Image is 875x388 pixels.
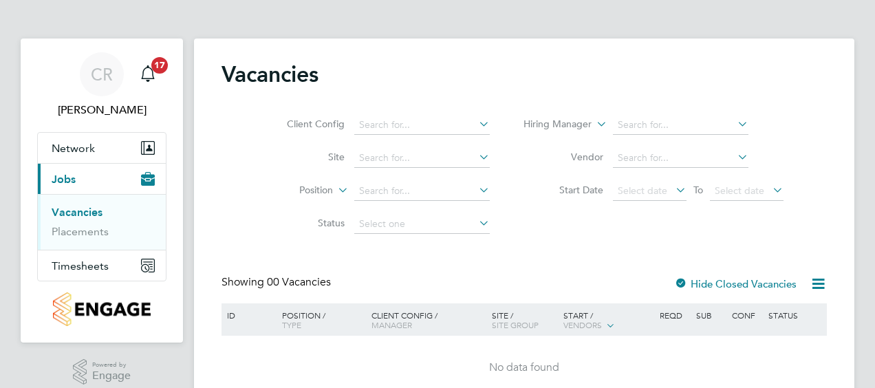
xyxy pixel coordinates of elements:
[524,151,603,163] label: Vendor
[765,303,825,327] div: Status
[524,184,603,196] label: Start Date
[266,118,345,130] label: Client Config
[52,259,109,272] span: Timesheets
[73,359,131,385] a: Powered byEngage
[92,359,131,371] span: Powered by
[613,116,748,135] input: Search for...
[151,57,168,74] span: 17
[266,217,345,229] label: Status
[371,319,412,330] span: Manager
[38,250,166,281] button: Timesheets
[53,292,150,326] img: countryside-properties-logo-retina.png
[52,225,109,238] a: Placements
[222,275,334,290] div: Showing
[38,164,166,194] button: Jobs
[728,303,764,327] div: Conf
[512,118,592,131] label: Hiring Manager
[37,102,166,118] span: Charlie Regan
[254,184,333,197] label: Position
[52,142,95,155] span: Network
[560,303,656,338] div: Start /
[715,184,764,197] span: Select date
[282,319,301,330] span: Type
[272,303,368,336] div: Position /
[354,215,490,234] input: Select one
[563,319,602,330] span: Vendors
[354,182,490,201] input: Search for...
[693,303,728,327] div: Sub
[37,52,166,118] a: CR[PERSON_NAME]
[354,116,490,135] input: Search for...
[91,65,113,83] span: CR
[618,184,667,197] span: Select date
[656,303,692,327] div: Reqd
[37,292,166,326] a: Go to home page
[224,303,272,327] div: ID
[613,149,748,168] input: Search for...
[267,275,331,289] span: 00 Vacancies
[38,194,166,250] div: Jobs
[224,360,825,375] div: No data found
[38,133,166,163] button: Network
[689,181,707,199] span: To
[674,277,797,290] label: Hide Closed Vacancies
[92,370,131,382] span: Engage
[488,303,561,336] div: Site /
[368,303,488,336] div: Client Config /
[134,52,162,96] a: 17
[354,149,490,168] input: Search for...
[52,206,102,219] a: Vacancies
[266,151,345,163] label: Site
[21,39,183,343] nav: Main navigation
[492,319,539,330] span: Site Group
[222,61,318,88] h2: Vacancies
[52,173,76,186] span: Jobs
